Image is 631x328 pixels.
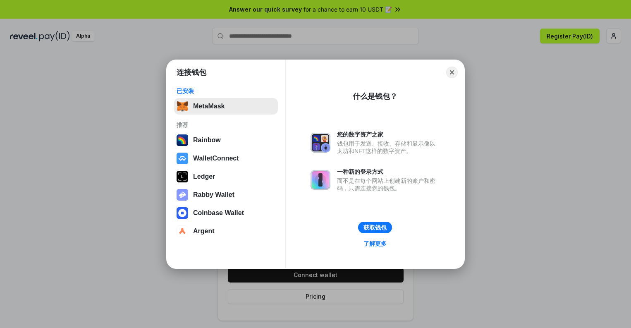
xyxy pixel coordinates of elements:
div: Rabby Wallet [193,191,234,199]
div: 推荐 [177,121,275,129]
button: Rainbow [174,132,278,148]
div: 一种新的登录方式 [337,168,440,175]
button: Ledger [174,168,278,185]
div: 获取钱包 [363,224,387,231]
a: 了解更多 [359,238,392,249]
button: 获取钱包 [358,222,392,233]
div: 什么是钱包？ [353,91,397,101]
div: Ledger [193,173,215,180]
img: svg+xml,%3Csvg%20xmlns%3D%22http%3A%2F%2Fwww.w3.org%2F2000%2Fsvg%22%20fill%3D%22none%22%20viewBox... [311,133,330,153]
img: svg+xml,%3Csvg%20width%3D%2228%22%20height%3D%2228%22%20viewBox%3D%220%200%2028%2028%22%20fill%3D... [177,207,188,219]
div: 您的数字资产之家 [337,131,440,138]
img: svg+xml,%3Csvg%20width%3D%22120%22%20height%3D%22120%22%20viewBox%3D%220%200%20120%20120%22%20fil... [177,134,188,146]
div: MetaMask [193,103,225,110]
button: WalletConnect [174,150,278,167]
button: Rabby Wallet [174,187,278,203]
button: Close [446,67,458,78]
div: Coinbase Wallet [193,209,244,217]
div: 已安装 [177,87,275,95]
img: svg+xml,%3Csvg%20xmlns%3D%22http%3A%2F%2Fwww.w3.org%2F2000%2Fsvg%22%20fill%3D%22none%22%20viewBox... [177,189,188,201]
button: Coinbase Wallet [174,205,278,221]
img: svg+xml,%3Csvg%20width%3D%2228%22%20height%3D%2228%22%20viewBox%3D%220%200%2028%2028%22%20fill%3D... [177,153,188,164]
div: Argent [193,227,215,235]
div: 钱包用于发送、接收、存储和显示像以太坊和NFT这样的数字资产。 [337,140,440,155]
button: Argent [174,223,278,239]
img: svg+xml,%3Csvg%20width%3D%2228%22%20height%3D%2228%22%20viewBox%3D%220%200%2028%2028%22%20fill%3D... [177,225,188,237]
div: 了解更多 [363,240,387,247]
div: WalletConnect [193,155,239,162]
div: 而不是在每个网站上创建新的账户和密码，只需连接您的钱包。 [337,177,440,192]
img: svg+xml,%3Csvg%20fill%3D%22none%22%20height%3D%2233%22%20viewBox%3D%220%200%2035%2033%22%20width%... [177,101,188,112]
img: svg+xml,%3Csvg%20xmlns%3D%22http%3A%2F%2Fwww.w3.org%2F2000%2Fsvg%22%20fill%3D%22none%22%20viewBox... [311,170,330,190]
img: svg+xml,%3Csvg%20xmlns%3D%22http%3A%2F%2Fwww.w3.org%2F2000%2Fsvg%22%20width%3D%2228%22%20height%3... [177,171,188,182]
button: MetaMask [174,98,278,115]
h1: 连接钱包 [177,67,206,77]
div: Rainbow [193,136,221,144]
